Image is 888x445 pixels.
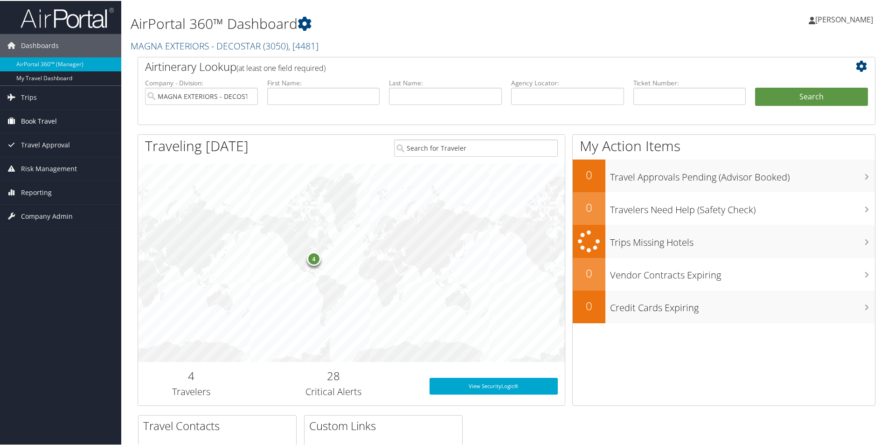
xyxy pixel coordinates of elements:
[21,6,114,28] img: airportal-logo.png
[131,13,632,33] h1: AirPortal 360™ Dashboard
[573,297,605,313] h2: 0
[145,58,806,74] h2: Airtinerary Lookup
[633,77,746,87] label: Ticket Number:
[573,264,605,280] h2: 0
[145,135,249,155] h1: Traveling [DATE]
[267,77,380,87] label: First Name:
[21,132,70,156] span: Travel Approval
[610,198,875,216] h3: Travelers Need Help (Safety Check)
[610,296,875,313] h3: Credit Cards Expiring
[21,180,52,203] span: Reporting
[131,39,319,51] a: MAGNA EXTERIORS - DECOSTAR
[145,384,238,397] h3: Travelers
[573,290,875,322] a: 0Credit Cards Expiring
[21,109,57,132] span: Book Travel
[573,135,875,155] h1: My Action Items
[252,384,416,397] h3: Critical Alerts
[573,166,605,182] h2: 0
[236,62,326,72] span: (at least one field required)
[145,77,258,87] label: Company - Division:
[307,251,321,265] div: 4
[610,230,875,248] h3: Trips Missing Hotels
[755,87,868,105] button: Search
[263,39,288,51] span: ( 3050 )
[511,77,624,87] label: Agency Locator:
[394,139,558,156] input: Search for Traveler
[21,85,37,108] span: Trips
[21,156,77,180] span: Risk Management
[145,367,238,383] h2: 4
[389,77,502,87] label: Last Name:
[610,263,875,281] h3: Vendor Contracts Expiring
[21,204,73,227] span: Company Admin
[573,191,875,224] a: 0Travelers Need Help (Safety Check)
[573,199,605,215] h2: 0
[573,257,875,290] a: 0Vendor Contracts Expiring
[309,417,462,433] h2: Custom Links
[573,224,875,257] a: Trips Missing Hotels
[252,367,416,383] h2: 28
[815,14,873,24] span: [PERSON_NAME]
[430,377,558,394] a: View SecurityLogic®
[809,5,882,33] a: [PERSON_NAME]
[610,165,875,183] h3: Travel Approvals Pending (Advisor Booked)
[21,33,59,56] span: Dashboards
[143,417,296,433] h2: Travel Contacts
[573,159,875,191] a: 0Travel Approvals Pending (Advisor Booked)
[288,39,319,51] span: , [ 4481 ]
